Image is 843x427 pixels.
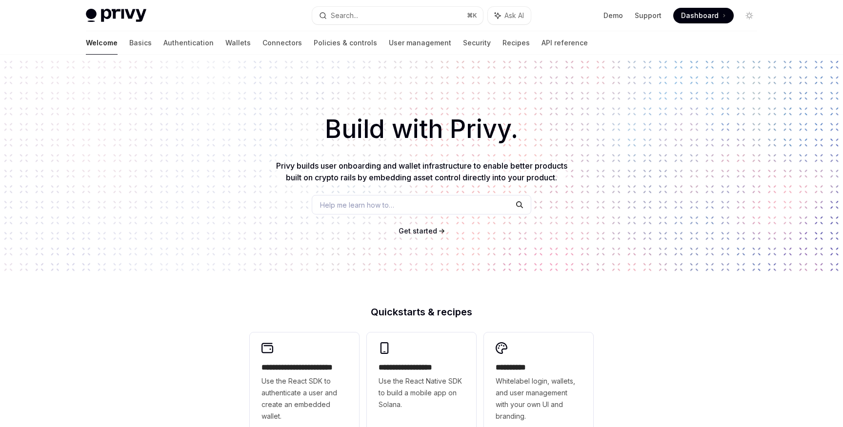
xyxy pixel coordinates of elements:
[463,31,491,55] a: Security
[542,31,588,55] a: API reference
[86,9,146,22] img: light logo
[399,226,437,236] a: Get started
[635,11,662,20] a: Support
[86,31,118,55] a: Welcome
[250,307,593,317] h2: Quickstarts & recipes
[261,375,347,422] span: Use the React SDK to authenticate a user and create an embedded wallet.
[742,8,757,23] button: Toggle dark mode
[399,227,437,235] span: Get started
[467,12,477,19] span: ⌘ K
[673,8,734,23] a: Dashboard
[129,31,152,55] a: Basics
[16,110,827,148] h1: Build with Privy.
[331,10,358,21] div: Search...
[314,31,377,55] a: Policies & controls
[496,375,582,422] span: Whitelabel login, wallets, and user management with your own UI and branding.
[389,31,451,55] a: User management
[276,161,567,182] span: Privy builds user onboarding and wallet infrastructure to enable better products built on crypto ...
[488,7,531,24] button: Ask AI
[262,31,302,55] a: Connectors
[320,200,394,210] span: Help me learn how to…
[504,11,524,20] span: Ask AI
[225,31,251,55] a: Wallets
[163,31,214,55] a: Authentication
[379,375,464,410] span: Use the React Native SDK to build a mobile app on Solana.
[312,7,483,24] button: Search...⌘K
[681,11,719,20] span: Dashboard
[603,11,623,20] a: Demo
[502,31,530,55] a: Recipes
